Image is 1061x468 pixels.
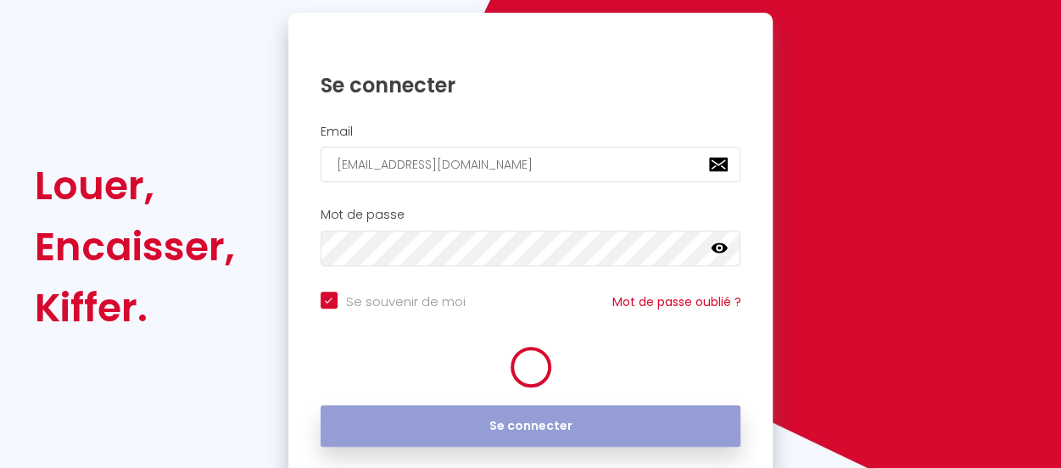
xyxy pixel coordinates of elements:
h1: Se connecter [321,72,741,98]
div: Louer, [35,155,235,216]
input: Ton Email [321,147,741,182]
div: Kiffer. [35,277,235,338]
button: Se connecter [321,405,741,448]
h2: Email [321,125,741,139]
a: Mot de passe oublié ? [611,293,740,310]
div: Encaisser, [35,216,235,277]
h2: Mot de passe [321,208,741,222]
